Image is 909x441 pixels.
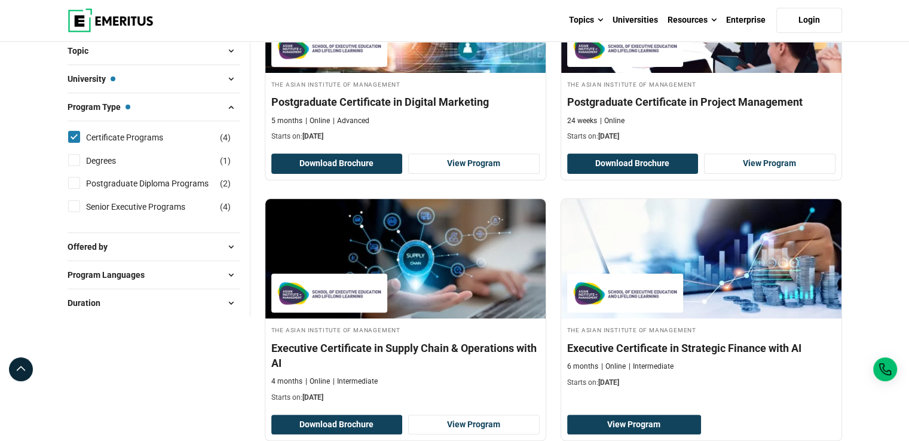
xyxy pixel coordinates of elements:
p: 24 weeks [567,116,597,126]
span: Topic [68,44,98,57]
span: 4 [223,202,228,212]
p: Starts on: [271,393,540,403]
button: Duration [68,294,240,312]
a: Senior Executive Programs [86,200,209,213]
span: [DATE] [598,378,619,387]
img: The Asian Institute of Management [573,34,677,61]
button: Offered by [68,238,240,256]
img: Executive Certificate in Supply Chain & Operations with AI | Online Supply Chain and Operations C... [265,199,546,318]
button: Download Brochure [271,415,403,435]
h4: Executive Certificate in Supply Chain & Operations with AI [271,341,540,370]
button: Download Brochure [567,154,699,174]
p: Online [305,376,330,387]
h4: The Asian Institute of Management [567,79,835,89]
p: Intermediate [333,376,378,387]
p: Advanced [333,116,369,126]
a: Postgraduate Diploma Programs [86,177,232,190]
h4: Postgraduate Certificate in Digital Marketing [271,94,540,109]
a: Certificate Programs [86,131,187,144]
p: Starts on: [567,131,835,142]
a: View Program [567,415,702,435]
p: Online [600,116,625,126]
a: Finance Course by The Asian Institute of Management - December 24, 2025 The Asian Institute of Ma... [561,199,841,394]
span: ( ) [220,154,231,167]
h4: Postgraduate Certificate in Project Management [567,94,835,109]
p: 6 months [567,362,598,372]
h4: The Asian Institute of Management [271,324,540,335]
span: Offered by [68,240,117,253]
span: Program Languages [68,268,154,281]
p: 5 months [271,116,302,126]
span: ( ) [220,131,231,144]
a: View Program [408,415,540,435]
a: View Program [704,154,835,174]
span: [DATE] [302,393,323,402]
p: Online [601,362,626,372]
span: ( ) [220,177,231,190]
h4: Executive Certificate in Strategic Finance with AI [567,341,835,356]
img: The Asian Institute of Management [277,280,381,307]
img: Executive Certificate in Strategic Finance with AI | Online Finance Course [561,199,841,318]
span: [DATE] [302,132,323,140]
button: University [68,70,240,88]
p: Starts on: [271,131,540,142]
img: The Asian Institute of Management [573,280,677,307]
span: ( ) [220,200,231,213]
button: Program Languages [68,266,240,284]
span: Duration [68,296,110,310]
p: Intermediate [629,362,674,372]
span: 2 [223,179,228,188]
h4: The Asian Institute of Management [567,324,835,335]
p: Online [305,116,330,126]
h4: The Asian Institute of Management [271,79,540,89]
button: Download Brochure [271,154,403,174]
a: Degrees [86,154,140,167]
span: Program Type [68,100,130,114]
a: Login [776,8,842,33]
button: Program Type [68,98,240,116]
span: 4 [223,133,228,142]
p: 4 months [271,376,302,387]
p: Starts on: [567,378,835,388]
img: The Asian Institute of Management [277,34,381,61]
a: Supply Chain and Operations Course by The Asian Institute of Management - November 7, 2025 The As... [265,199,546,409]
span: University [68,72,115,85]
span: [DATE] [598,132,619,140]
a: View Program [408,154,540,174]
button: Topic [68,42,240,60]
span: 1 [223,156,228,166]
